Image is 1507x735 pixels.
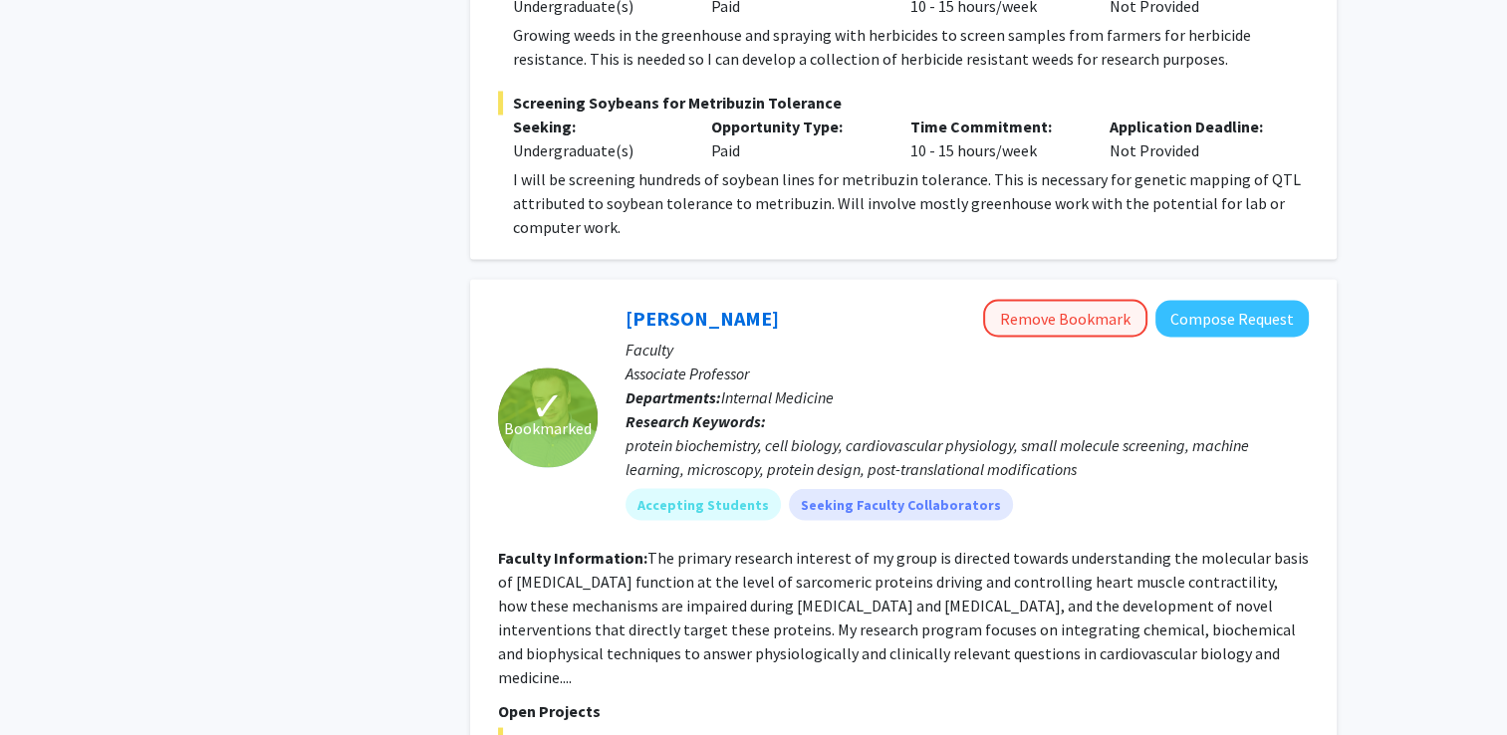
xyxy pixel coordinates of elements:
button: Remove Bookmark [983,299,1147,337]
div: Paid [696,115,895,162]
mat-chip: Accepting Students [626,488,781,520]
p: Associate Professor [626,361,1309,384]
b: Faculty Information: [498,547,647,567]
span: Internal Medicine [721,386,834,406]
p: Seeking: [513,115,682,138]
div: protein biochemistry, cell biology, cardiovascular physiology, small molecule screening, machine ... [626,432,1309,480]
mat-chip: Seeking Faculty Collaborators [789,488,1013,520]
fg-read-more: The primary research interest of my group is directed towards understanding the molecular basis o... [498,547,1309,686]
span: Screening Soybeans for Metribuzin Tolerance [498,91,1309,115]
div: 10 - 15 hours/week [895,115,1095,162]
span: ✓ [531,395,565,415]
p: Faculty [626,337,1309,361]
button: Compose Request to Thomas Kampourakis [1155,300,1309,337]
b: Departments: [626,386,721,406]
span: Bookmarked [504,415,592,439]
div: Not Provided [1095,115,1294,162]
p: Opportunity Type: [711,115,880,138]
b: Research Keywords: [626,410,766,430]
iframe: Chat [15,645,85,720]
p: Application Deadline: [1110,115,1279,138]
p: Growing weeds in the greenhouse and spraying with herbicides to screen samples from farmers for h... [513,23,1309,71]
a: [PERSON_NAME] [626,305,779,330]
div: Undergraduate(s) [513,138,682,162]
p: I will be screening hundreds of soybean lines for metribuzin tolerance. This is necessary for gen... [513,167,1309,239]
p: Open Projects [498,698,1309,722]
p: Time Commitment: [910,115,1080,138]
